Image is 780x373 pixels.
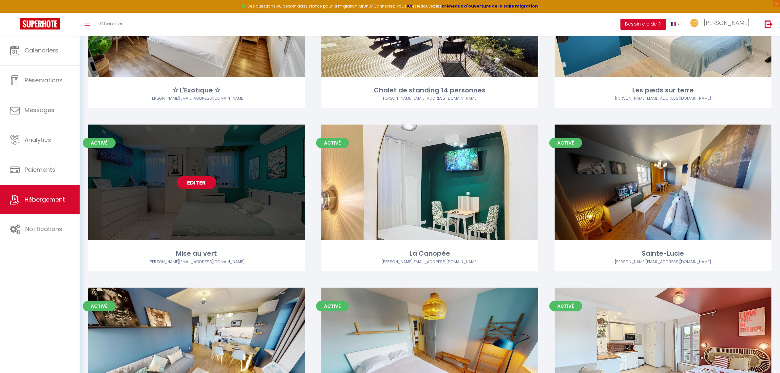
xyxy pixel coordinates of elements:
[83,301,116,311] span: Activé
[88,85,305,95] div: ☆ L'Exotique ☆
[442,3,538,9] a: créneaux d'ouverture de la salle migration
[25,136,51,144] span: Analytics
[321,95,538,102] div: Airbnb
[5,3,25,22] button: Ouvrir le widget de chat LiveChat
[752,344,775,368] iframe: Chat
[690,19,699,27] img: ...
[25,106,54,114] span: Messages
[88,95,305,102] div: Airbnb
[321,85,538,95] div: Chalet de standing 14 personnes
[88,248,305,259] div: Mise au vert
[25,76,63,84] span: Réservations
[321,259,538,265] div: Airbnb
[88,259,305,265] div: Airbnb
[95,13,127,36] a: Chercher
[620,19,666,30] button: Besoin d'aide ?
[316,138,349,148] span: Activé
[321,248,538,259] div: La Canopée
[20,18,60,29] img: Super Booking
[549,138,582,148] span: Activé
[177,176,216,189] a: Editer
[25,166,55,174] span: Paiements
[555,85,771,95] div: Les pieds sur terre
[555,248,771,259] div: Sainte-Lucie
[25,225,62,233] span: Notifications
[316,301,349,311] span: Activé
[765,20,773,28] img: logout
[555,95,771,102] div: Airbnb
[100,20,123,27] span: Chercher
[704,19,750,27] span: [PERSON_NAME]
[25,46,58,54] span: Calendriers
[549,301,582,311] span: Activé
[25,195,65,204] span: Hébergement
[685,13,758,36] a: ... [PERSON_NAME]
[555,259,771,265] div: Airbnb
[83,138,116,148] span: Activé
[407,3,412,9] a: ICI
